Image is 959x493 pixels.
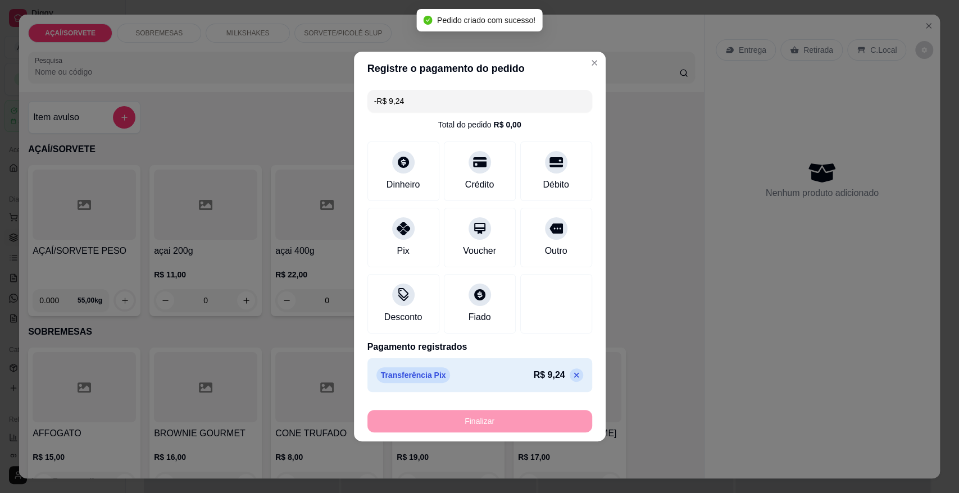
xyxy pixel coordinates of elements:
[533,368,565,382] p: R$ 9,24
[367,340,592,354] p: Pagamento registrados
[424,16,433,25] span: check-circle
[543,178,569,191] div: Débito
[354,52,606,85] header: Registre o pagamento do pedido
[463,244,496,258] div: Voucher
[468,311,490,324] div: Fiado
[374,90,585,112] input: Ex.: hambúrguer de cordeiro
[384,311,422,324] div: Desconto
[438,119,521,130] div: Total do pedido
[544,244,567,258] div: Outro
[493,119,521,130] div: R$ 0,00
[465,178,494,191] div: Crédito
[387,178,420,191] div: Dinheiro
[437,16,535,25] span: Pedido criado com sucesso!
[376,367,451,383] p: Transferência Pix
[397,244,409,258] div: Pix
[585,54,603,72] button: Close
